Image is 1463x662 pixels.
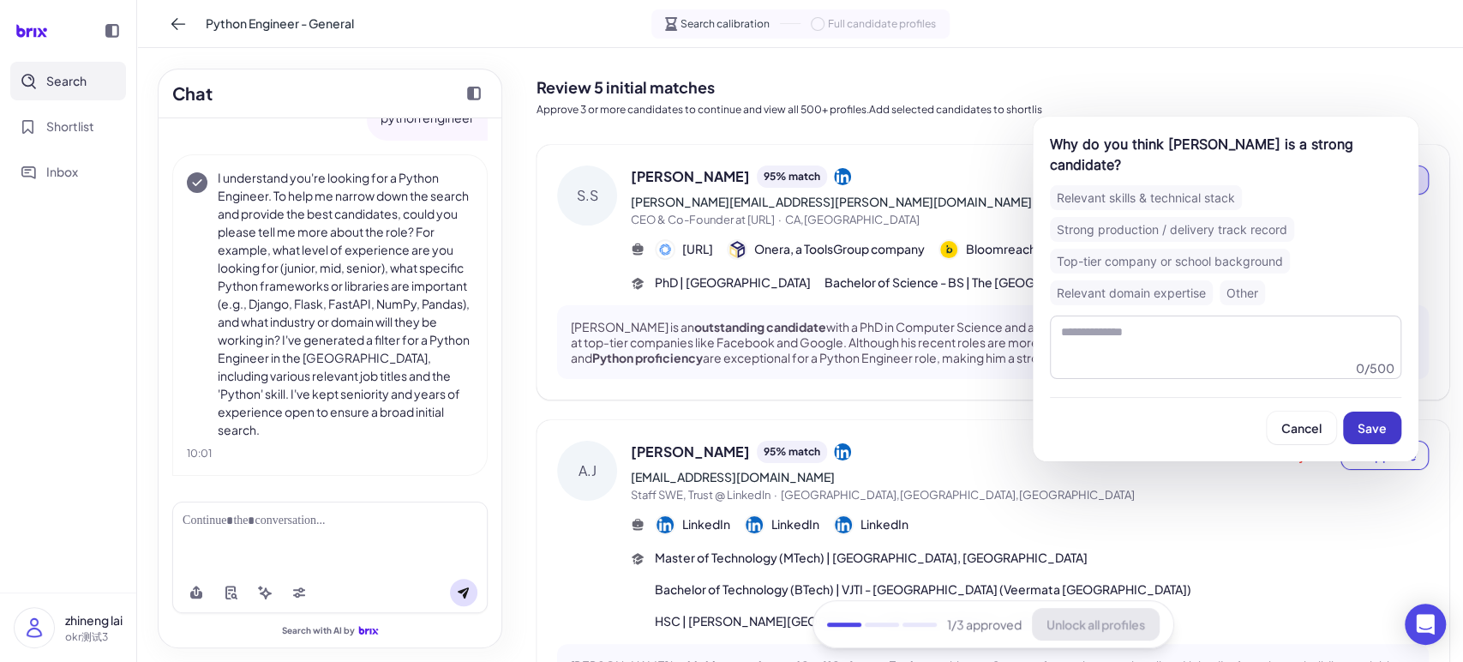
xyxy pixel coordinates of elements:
span: LinkedIn [682,515,730,533]
div: Relevant skills & technical stack [1050,185,1242,210]
button: Save [1343,412,1401,444]
span: [URL] [682,240,713,258]
span: 1 /3 approved [947,616,1022,634]
div: A.J [557,441,617,501]
strong: outstanding candidate [694,319,826,334]
div: 10:01 [187,446,473,461]
span: Staff SWE, Trust @ LinkedIn [631,488,770,502]
span: Bloomreach [966,240,1036,258]
span: Inbox [46,163,78,181]
p: zhineng lai [65,611,123,629]
button: Send message [450,579,477,606]
span: Save [1358,420,1387,436]
button: Inbox [10,153,126,191]
span: CEO & Co-Founder at [URL] [631,213,775,226]
span: Full candidate profiles [828,16,936,32]
span: Bachelor of Technology (BTech) | VJTI - [GEOGRAPHIC_DATA] (Veermata [GEOGRAPHIC_DATA]) [655,581,1191,599]
span: CA,[GEOGRAPHIC_DATA] [785,213,920,226]
a: [EMAIL_ADDRESS][DOMAIN_NAME] [631,469,835,484]
div: Why do you think [PERSON_NAME] is a strong candidate? [1050,134,1401,175]
div: Other [1220,280,1265,305]
div: Open Intercom Messenger [1405,604,1446,645]
span: Search [46,72,87,90]
span: Bachelor of Science - BS | The [GEOGRAPHIC_DATA][US_STATE] [824,274,1184,292]
div: 95 % match [757,165,827,188]
img: 公司logo [657,241,674,258]
a: [PERSON_NAME][EMAIL_ADDRESS][PERSON_NAME][DOMAIN_NAME] [631,194,1032,209]
p: Approve 3 or more candidates to continue and view all 500+ profiles.Add selected candidates to sh... [537,102,1449,117]
span: Master of Technology (MTech) | [GEOGRAPHIC_DATA], [GEOGRAPHIC_DATA] [655,549,1088,567]
div: 0 / 500 [1356,359,1394,376]
div: Relevant domain expertise [1050,280,1213,305]
span: Search calibration [681,16,770,32]
span: · [778,213,782,226]
span: HSC | [PERSON_NAME][GEOGRAPHIC_DATA],[GEOGRAPHIC_DATA] [655,612,1040,630]
div: Strong production / delivery track record [1050,217,1294,242]
img: 公司logo [729,241,746,258]
p: okr测试3 [65,629,123,645]
img: 公司logo [746,516,763,533]
img: 公司logo [940,241,957,258]
span: [PERSON_NAME] [631,442,750,462]
span: [PERSON_NAME] [631,166,750,187]
img: 公司logo [657,516,674,533]
button: Cancel [1267,412,1336,444]
span: Shortlist [46,117,94,135]
span: LinkedIn [771,515,819,533]
div: S.S [557,165,617,226]
h2: Review 5 initial matches [537,75,1449,99]
span: Search with AI by [282,625,355,636]
span: PhD | [GEOGRAPHIC_DATA] [655,274,811,292]
p: [PERSON_NAME] is an with a PhD in Computer Science and a deep background in , honed at top-tier c... [571,319,1415,366]
p: I understand you're looking for a Python Engineer. To help me narrow down the search and provide ... [218,169,473,439]
button: Search [10,62,126,100]
div: Top-tier company or school background [1050,249,1290,274]
img: user_logo.png [15,608,54,647]
p: python engineer [381,109,474,127]
span: Onera, a ToolsGroup company [754,240,925,258]
h2: Chat [172,81,213,106]
button: Collapse chat [460,80,488,107]
span: LinkedIn [860,515,908,533]
span: Cancel [1281,420,1322,436]
strong: Python proficiency [592,350,703,365]
span: · [774,488,777,502]
span: [GEOGRAPHIC_DATA],[GEOGRAPHIC_DATA],[GEOGRAPHIC_DATA] [781,488,1135,502]
div: 95 % match [757,441,827,463]
img: 公司logo [835,516,852,533]
button: Shortlist [10,107,126,146]
span: Python Engineer - General [206,15,354,33]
